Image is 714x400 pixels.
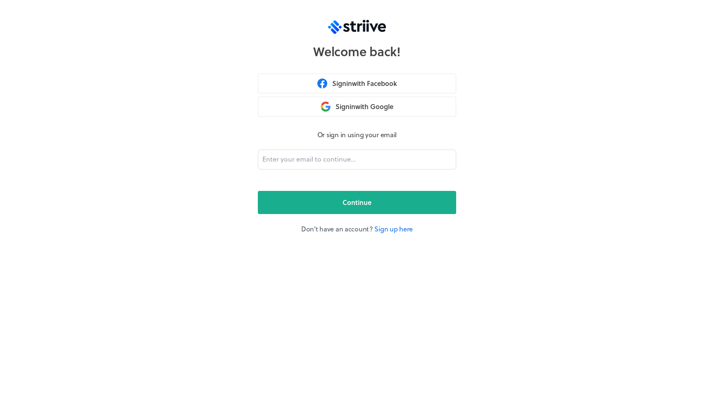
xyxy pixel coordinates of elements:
[258,97,456,117] button: Signinwith Google
[258,74,456,93] button: Signinwith Facebook
[343,198,371,207] span: Continue
[690,376,710,396] iframe: gist-messenger-bubble-iframe
[313,44,400,59] h1: Welcome back!
[374,224,413,233] a: Sign up here
[258,191,456,214] button: Continue
[328,20,386,34] img: logo-trans.svg
[258,130,456,140] p: Or sign in using your email
[258,224,456,234] p: Don't have an account?
[258,150,456,169] input: Enter your email to continue...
